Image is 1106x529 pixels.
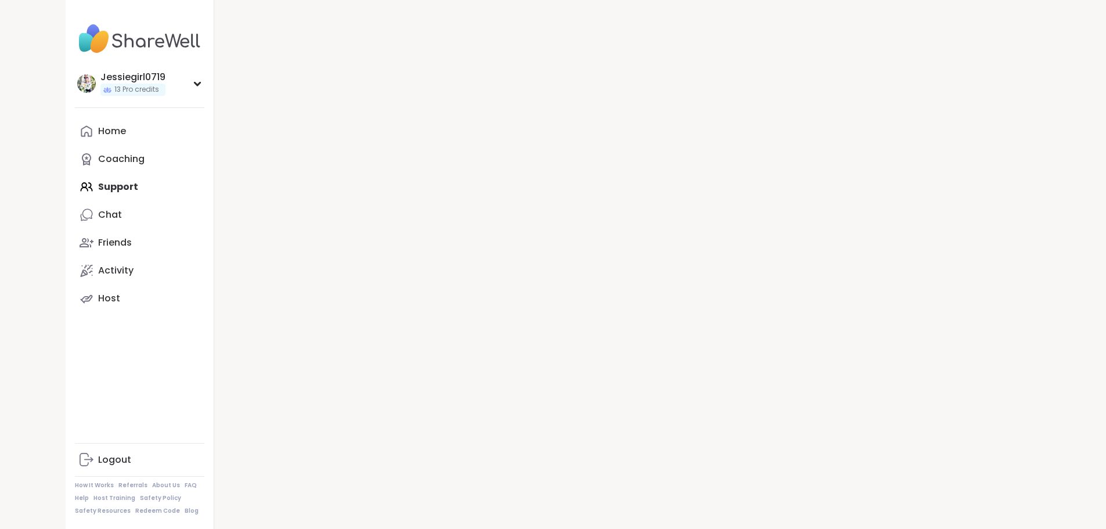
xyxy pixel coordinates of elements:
[75,257,204,285] a: Activity
[185,481,197,490] a: FAQ
[135,507,180,515] a: Redeem Code
[77,74,96,93] img: Jessiegirl0719
[140,494,181,502] a: Safety Policy
[152,481,180,490] a: About Us
[118,481,147,490] a: Referrals
[75,285,204,312] a: Host
[114,85,159,95] span: 13 Pro credits
[98,454,131,466] div: Logout
[98,125,126,138] div: Home
[75,446,204,474] a: Logout
[75,507,131,515] a: Safety Resources
[100,71,165,84] div: Jessiegirl0719
[185,507,199,515] a: Blog
[93,494,135,502] a: Host Training
[75,481,114,490] a: How It Works
[75,145,204,173] a: Coaching
[75,19,204,59] img: ShareWell Nav Logo
[75,494,89,502] a: Help
[75,229,204,257] a: Friends
[98,153,145,165] div: Coaching
[98,208,122,221] div: Chat
[98,236,132,249] div: Friends
[98,292,120,305] div: Host
[75,201,204,229] a: Chat
[75,117,204,145] a: Home
[98,264,134,277] div: Activity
